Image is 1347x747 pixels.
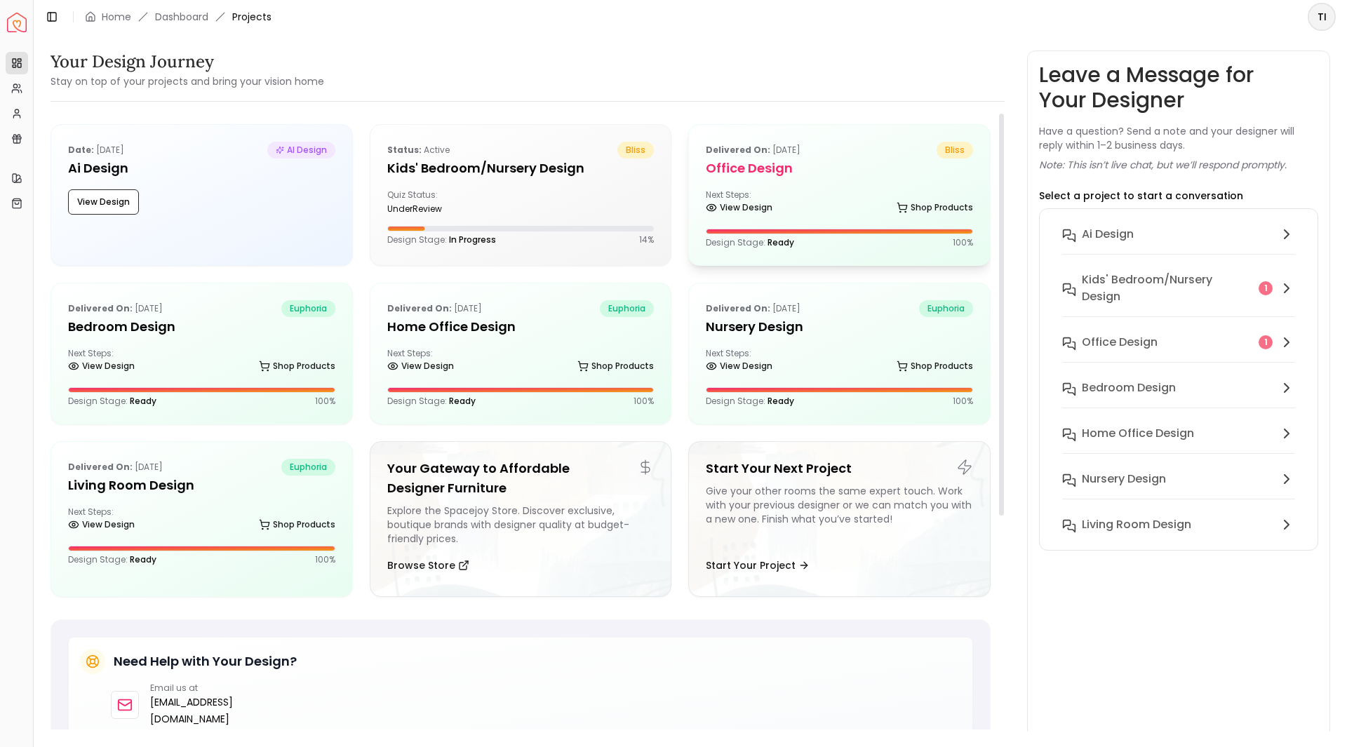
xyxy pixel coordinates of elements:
div: Quiz Status: [387,189,515,215]
span: In Progress [449,234,496,245]
h6: Bedroom Design [1082,379,1176,396]
p: Design Stage: [706,237,794,248]
span: Ready [768,395,794,407]
span: AI Design [267,142,335,159]
span: bliss [617,142,654,159]
p: Design Stage: [706,396,794,407]
span: TI [1309,4,1334,29]
b: Status: [387,144,422,156]
div: Next Steps: [706,189,973,217]
span: bliss [937,142,973,159]
h3: Your Design Journey [51,51,324,73]
button: Browse Store [387,551,469,579]
h6: Ai Design [1082,226,1134,243]
a: Your Gateway to Affordable Designer FurnitureExplore the Spacejoy Store. Discover exclusive, bout... [370,441,672,597]
img: Spacejoy Logo [7,13,27,32]
a: Spacejoy [7,13,27,32]
h6: Kids' Bedroom/Nursery design [1082,271,1253,305]
p: Note: This isn’t live chat, but we’ll respond promptly. [1039,158,1287,172]
span: euphoria [281,300,335,317]
button: Kids' Bedroom/Nursery design1 [1051,266,1306,328]
button: Bedroom Design [1051,374,1306,419]
span: euphoria [919,300,973,317]
a: Shop Products [897,356,973,376]
button: Home Office Design [1051,419,1306,465]
p: 100 % [315,396,335,407]
p: [DATE] [387,300,482,317]
div: underReview [387,203,515,215]
p: Design Stage: [68,396,156,407]
p: Design Stage: [68,554,156,565]
a: [EMAIL_ADDRESS][DOMAIN_NAME] [150,694,307,727]
span: Ready [130,553,156,565]
b: Delivered on: [68,302,133,314]
h5: Kids' Bedroom/Nursery design [387,159,655,178]
h6: Office design [1082,334,1158,351]
span: euphoria [600,300,654,317]
h6: Living Room Design [1082,516,1191,533]
a: Dashboard [155,10,208,24]
h5: Ai Design [68,159,335,178]
button: Office design1 [1051,328,1306,374]
a: View Design [387,356,454,376]
button: View Design [68,189,139,215]
span: Projects [232,10,272,24]
div: Explore the Spacejoy Store. Discover exclusive, boutique brands with designer quality at budget-f... [387,504,655,546]
h5: Home Office Design [387,317,655,337]
button: TI [1308,3,1336,31]
button: Ai Design [1051,220,1306,266]
div: Next Steps: [68,506,335,534]
div: Next Steps: [706,348,973,376]
a: View Design [68,515,135,534]
h5: Start Your Next Project [706,459,973,478]
h5: Nursery Design [706,317,973,337]
div: Give your other rooms the same expert touch. Work with your previous designer or we can match you... [706,484,973,546]
a: View Design [706,356,772,376]
span: Ready [768,236,794,248]
div: 1 [1259,281,1273,295]
p: 14 % [639,234,654,245]
a: Shop Products [897,198,973,217]
p: Select a project to start a conversation [1039,189,1243,203]
h5: Bedroom Design [68,317,335,337]
p: [DATE] [68,459,163,476]
a: View Design [706,198,772,217]
p: [DATE] [68,142,124,159]
p: Design Stage: [387,396,476,407]
h5: Living Room Design [68,476,335,495]
a: Home [102,10,131,24]
b: Delivered on: [706,144,770,156]
b: Date: [68,144,94,156]
a: Start Your Next ProjectGive your other rooms the same expert touch. Work with your previous desig... [688,441,991,597]
a: View Design [68,356,135,376]
button: Start Your Project [706,551,810,579]
h6: Nursery Design [1082,471,1166,487]
b: Delivered on: [68,461,133,473]
p: [DATE] [68,300,163,317]
a: Shop Products [577,356,654,376]
h5: Your Gateway to Affordable Designer Furniture [387,459,655,498]
div: Next Steps: [387,348,655,376]
nav: breadcrumb [85,10,272,24]
h5: Need Help with Your Design? [114,652,297,671]
small: Stay on top of your projects and bring your vision home [51,74,324,88]
p: Email us at [150,682,307,694]
span: euphoria [281,459,335,476]
p: 100 % [953,396,973,407]
button: Living Room Design [1051,511,1306,539]
button: Nursery Design [1051,465,1306,511]
b: Delivered on: [387,302,452,314]
p: 100 % [634,396,654,407]
h6: Home Office Design [1082,425,1194,442]
a: Shop Products [259,356,335,376]
span: Ready [449,395,476,407]
b: Delivered on: [706,302,770,314]
h3: Leave a Message for Your Designer [1039,62,1318,113]
p: 100 % [953,237,973,248]
a: Shop Products [259,515,335,534]
p: Have a question? Send a note and your designer will reply within 1–2 business days. [1039,124,1318,152]
span: Ready [130,395,156,407]
div: 1 [1259,335,1273,349]
div: Next Steps: [68,348,335,376]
